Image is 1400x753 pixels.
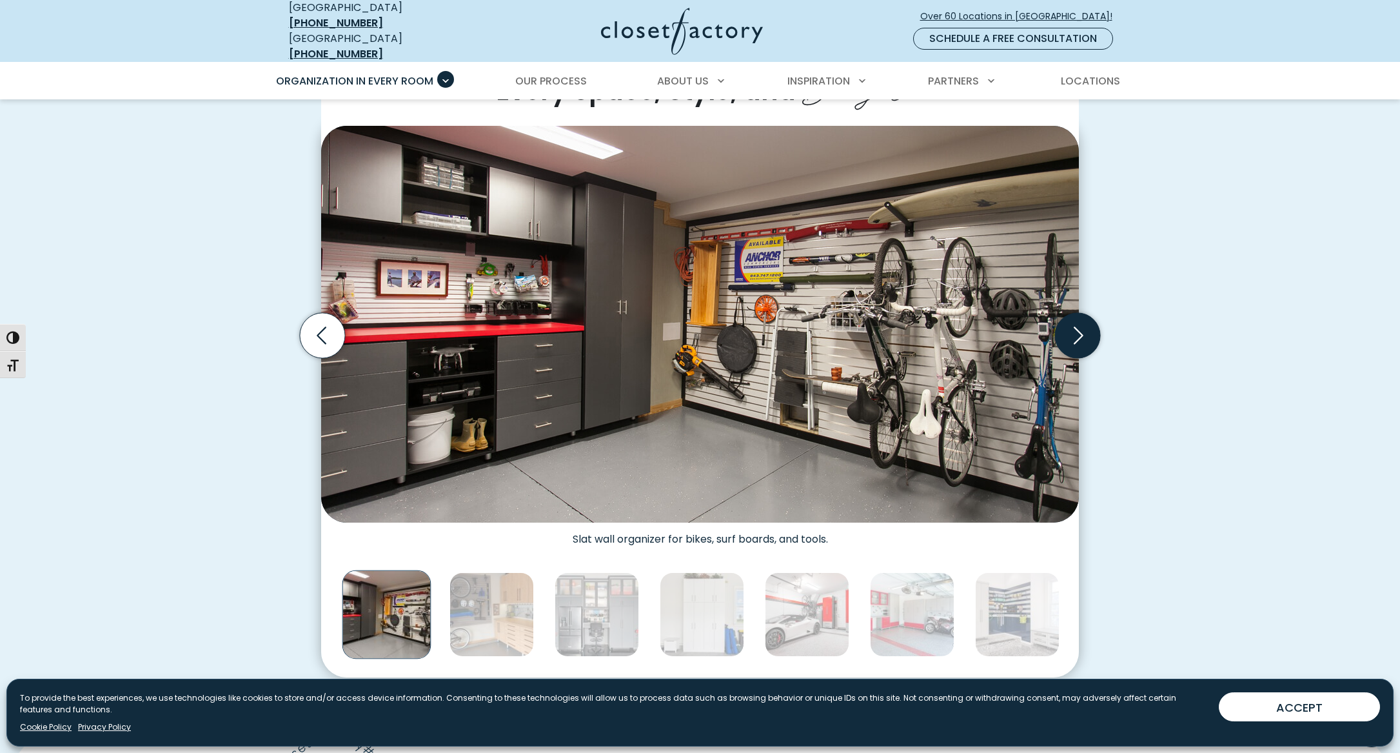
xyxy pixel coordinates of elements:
[1219,692,1380,721] button: ACCEPT
[289,15,383,30] a: [PHONE_NUMBER]
[555,572,639,657] img: Sophisticated gray garage cabinetry system with a refrigerator, overhead frosted glass cabinets, ...
[920,5,1123,28] a: Over 60 Locations in [GEOGRAPHIC_DATA]!
[913,28,1113,50] a: Schedule a Free Consultation
[289,46,383,61] a: [PHONE_NUMBER]
[276,74,433,88] span: Organization in Every Room
[449,572,534,657] img: Warm wood-toned garage storage with bikes mounted on slat wall panels and cabinetry organizing he...
[975,572,1060,657] img: Garage setup with mounted sports gear organizers, cabinetry with lighting, and a wraparound bench
[78,721,131,733] a: Privacy Policy
[765,572,849,657] img: Luxury sports garage with high-gloss red cabinetry, gray base drawers, and vertical bike racks
[20,692,1208,716] p: To provide the best experiences, we use technologies like cookies to store and/or access device i...
[657,74,709,88] span: About Us
[1050,308,1105,363] button: Next slide
[20,721,72,733] a: Cookie Policy
[928,74,979,88] span: Partners
[342,570,431,659] img: Custom garage slatwall organizer for bikes, surf boards, and tools
[267,63,1134,99] nav: Primary Menu
[1061,74,1120,88] span: Locations
[321,523,1079,546] figcaption: Slat wall organizer for bikes, surf boards, and tools.
[787,74,850,88] span: Inspiration
[295,308,350,363] button: Previous slide
[289,31,476,62] div: [GEOGRAPHIC_DATA]
[321,126,1079,523] img: Custom garage slatwall organizer for bikes, surf boards, and tools
[870,572,954,657] img: Garage with gray cabinets and glossy red drawers, slatwall organizer system, heavy-duty hooks, an...
[515,74,587,88] span: Our Process
[601,8,763,55] img: Closet Factory Logo
[660,572,744,657] img: Garage with white cabinetry with integrated handles, slatwall system for garden tools and power e...
[920,10,1123,23] span: Over 60 Locations in [GEOGRAPHIC_DATA]!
